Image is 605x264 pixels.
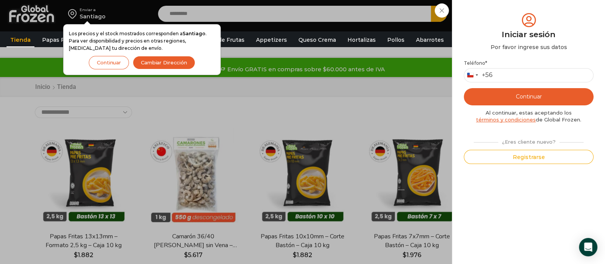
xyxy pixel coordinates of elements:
a: Pulpa de Frutas [197,33,248,47]
div: Open Intercom Messenger [579,238,597,256]
a: Appetizers [252,33,291,47]
button: Registrarse [464,150,594,164]
a: Queso Crema [295,33,340,47]
button: Continuar [464,88,594,105]
div: Por favor ingrese sus datos [464,43,594,51]
a: Descuentos [452,33,494,47]
strong: Santiago [183,31,205,36]
a: términos y condiciones [476,116,536,123]
p: Los precios y el stock mostrados corresponden a . Para ver disponibilidad y precios en otras regi... [69,30,215,52]
button: Continuar [89,56,129,69]
a: Abarrotes [412,33,448,47]
a: Tienda [7,33,34,47]
div: Al continuar, estas aceptando los de Global Frozen. [464,109,594,123]
img: tabler-icon-user-circle.svg [520,11,538,29]
a: Papas Fritas [38,33,81,47]
button: Cambiar Dirección [133,56,195,69]
a: Pollos [383,33,408,47]
a: Hortalizas [344,33,380,47]
div: ¿Eres cliente nuevo? [470,136,587,146]
div: +56 [482,71,492,79]
div: Iniciar sesión [464,29,594,40]
button: Selected country [464,69,492,82]
label: Teléfono [464,60,594,66]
